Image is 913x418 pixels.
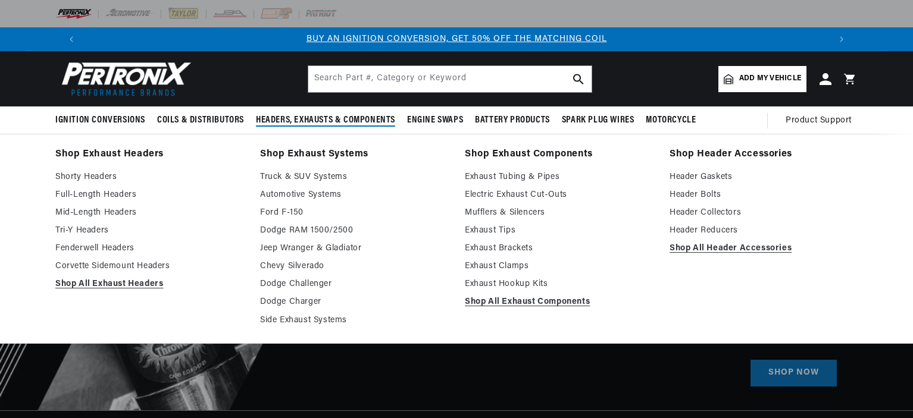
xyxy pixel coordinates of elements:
a: Automotive Systems [260,188,448,202]
div: Announcement [83,33,830,46]
a: Mufflers & Silencers [465,206,653,220]
a: Electric Exhaust Cut-Outs [465,188,653,202]
a: Shorty Headers [55,170,243,184]
button: Translation missing: en.sections.announcements.previous_announcement [60,27,83,51]
a: Dodge Charger [260,295,448,309]
a: Jeep Wranger & Gladiator [260,241,448,256]
input: Search Part #, Category or Keyword [308,66,592,92]
a: Shop All Header Accessories [670,241,858,256]
summary: Ignition Conversions [55,106,151,134]
a: Exhaust Hookup Kits [465,277,653,291]
a: Shop Exhaust Systems [260,146,448,163]
a: Dodge Challenger [260,277,448,291]
summary: Engine Swaps [401,106,469,134]
span: Motorcycle [646,114,696,127]
span: Add my vehicle [739,73,801,84]
a: Shop All Exhaust Components [465,295,653,309]
span: Headers, Exhausts & Components [256,114,395,127]
summary: Product Support [786,106,858,135]
summary: Motorcycle [640,106,702,134]
a: Chevy Silverado [260,259,448,274]
a: Exhaust Tips [465,224,653,238]
a: Exhaust Clamps [465,259,653,274]
span: Spark Plug Wires [562,114,634,127]
summary: Spark Plug Wires [556,106,640,134]
a: SHOP NOW [751,360,837,386]
a: Exhaust Tubing & Pipes [465,170,653,184]
button: search button [565,66,592,92]
span: Engine Swaps [407,114,463,127]
a: Header Reducers [670,224,858,238]
div: 1 of 3 [83,33,830,46]
a: Shop Exhaust Components [465,146,653,163]
a: Corvette Sidemount Headers [55,259,243,274]
a: Exhaust Brackets [465,241,653,256]
a: Ford F-150 [260,206,448,220]
a: Fenderwell Headers [55,241,243,256]
a: Header Bolts [670,188,858,202]
a: Dodge RAM 1500/2500 [260,224,448,238]
slideshow-component: Translation missing: en.sections.announcements.announcement_bar [26,27,887,51]
img: Pertronix [55,58,192,99]
a: Header Collectors [670,206,858,220]
a: Shop Exhaust Headers [55,146,243,163]
summary: Coils & Distributors [151,106,250,134]
a: Mid-Length Headers [55,206,243,220]
a: Truck & SUV Systems [260,170,448,184]
summary: Battery Products [469,106,556,134]
button: Translation missing: en.sections.announcements.next_announcement [830,27,853,51]
a: Tri-Y Headers [55,224,243,238]
a: Add my vehicle [718,66,806,92]
a: Shop All Exhaust Headers [55,277,243,291]
a: Side Exhaust Systems [260,313,448,328]
a: Full-Length Headers [55,188,243,202]
a: Shop Header Accessories [670,146,858,163]
summary: Headers, Exhausts & Components [250,106,401,134]
span: Product Support [786,114,852,127]
span: Coils & Distributors [157,114,244,127]
span: Battery Products [475,114,550,127]
a: Header Gaskets [670,170,858,184]
a: BUY AN IGNITION CONVERSION, GET 50% OFF THE MATCHING COIL [307,34,607,43]
span: Ignition Conversions [55,114,145,127]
